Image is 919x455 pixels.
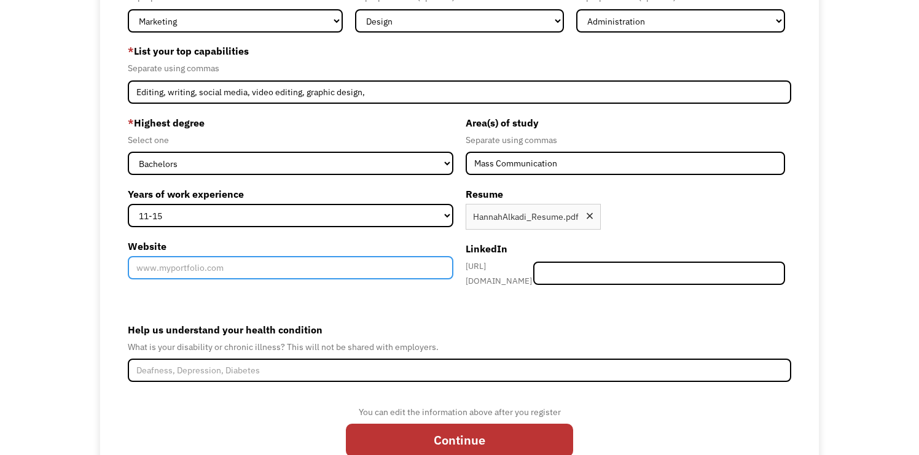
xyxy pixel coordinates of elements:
label: Website [128,236,453,256]
label: Years of work experience [128,184,453,204]
div: You can edit the information above after you register [346,405,573,419]
div: [URL][DOMAIN_NAME] [466,259,533,288]
div: What is your disability or chronic illness? This will not be shared with employers. [128,340,791,354]
label: LinkedIn [466,239,785,259]
input: Anthropology, Education [466,152,785,175]
label: List your top capabilities [128,41,791,61]
label: Area(s) of study [466,113,785,133]
div: HannahAlkadi_Resume.pdf [473,209,579,224]
div: Separate using commas [128,61,791,76]
div: Separate using commas [466,133,785,147]
input: www.myportfolio.com [128,256,453,279]
label: Resume [466,184,785,204]
input: Videography, photography, accounting [128,80,791,104]
div: Remove file [585,211,595,224]
input: Deafness, Depression, Diabetes [128,359,791,382]
div: Select one [128,133,453,147]
label: Highest degree [128,113,453,133]
label: Help us understand your health condition [128,320,791,340]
